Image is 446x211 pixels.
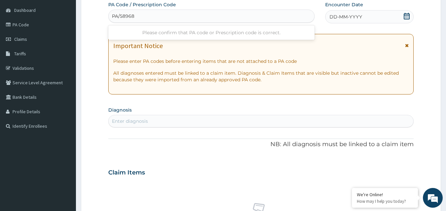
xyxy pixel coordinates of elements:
[108,1,176,8] label: PA Code / Prescription Code
[113,42,163,49] h1: Important Notice
[113,58,409,65] p: Please enter PA codes before entering items that are not attached to a PA code
[38,64,91,130] span: We're online!
[108,107,132,113] label: Diagnosis
[12,33,27,49] img: d_794563401_company_1708531726252_794563401
[108,140,414,149] p: NB: All diagnosis must be linked to a claim item
[112,118,148,124] div: Enter diagnosis
[3,141,126,164] textarea: Type your message and hit 'Enter'
[14,36,27,42] span: Claims
[108,169,145,176] h3: Claim Items
[357,192,413,198] div: We're Online!
[108,27,315,39] div: Please confirm that PA code or Prescription code is correct.
[14,51,26,57] span: Tariffs
[34,37,111,45] div: Chat with us now
[113,70,409,83] p: All diagnoses entered must be linked to a claim item. Diagnosis & Claim Items that are visible bu...
[14,7,36,13] span: Dashboard
[357,198,413,204] p: How may I help you today?
[325,1,363,8] label: Encounter Date
[329,13,362,20] span: DD-MM-YYYY
[108,3,124,19] div: Minimize live chat window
